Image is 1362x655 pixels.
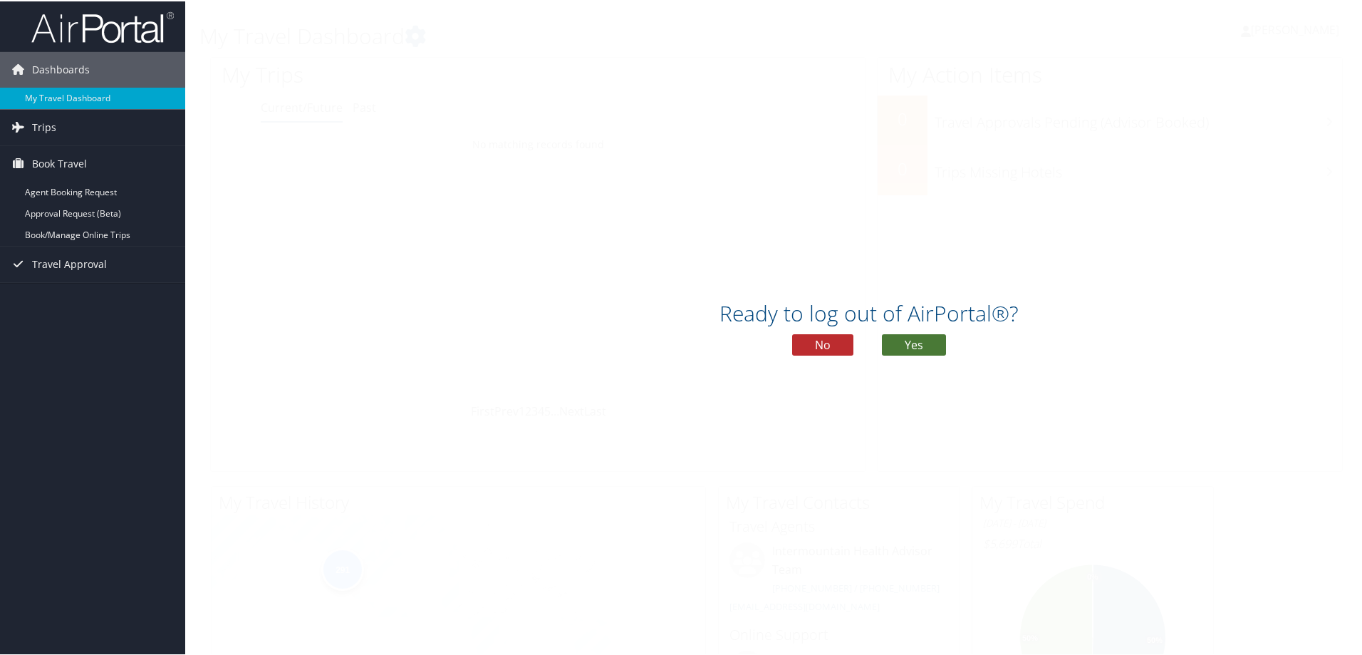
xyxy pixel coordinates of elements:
[32,245,107,281] span: Travel Approval
[32,145,87,180] span: Book Travel
[792,333,853,354] button: No
[32,51,90,86] span: Dashboards
[32,108,56,144] span: Trips
[882,333,946,354] button: Yes
[31,9,174,43] img: airportal-logo.png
